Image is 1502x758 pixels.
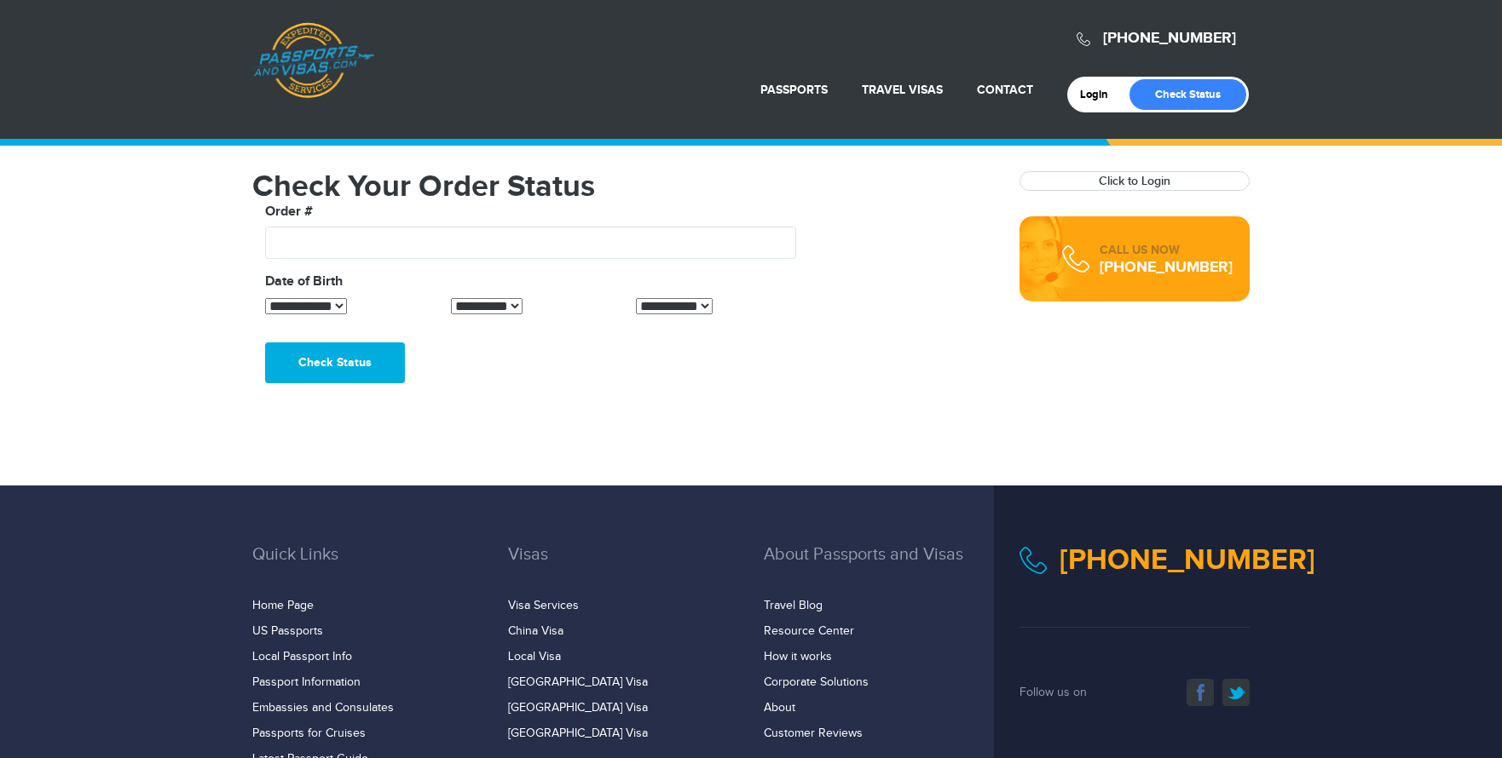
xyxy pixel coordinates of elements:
h3: Quick Links [252,545,482,589]
a: Corporate Solutions [764,675,869,689]
h1: Check Your Order Status [252,171,994,202]
a: Passports [760,83,828,97]
a: twitter [1222,679,1250,706]
a: Passports & [DOMAIN_NAME] [253,22,374,99]
a: Passport Information [252,675,361,689]
a: [GEOGRAPHIC_DATA] Visa [508,675,648,689]
a: Home Page [252,599,314,612]
a: Passports for Cruises [252,726,366,740]
div: [PHONE_NUMBER] [1100,259,1233,276]
a: Contact [977,83,1033,97]
a: Travel Blog [764,599,823,612]
a: [GEOGRAPHIC_DATA] Visa [508,726,648,740]
a: About [764,701,795,715]
a: Visa Services [508,599,579,612]
h3: Visas [508,545,738,589]
a: Resource Center [764,624,854,638]
a: Travel Visas [862,83,943,97]
a: Customer Reviews [764,726,863,740]
a: China Visa [508,624,563,638]
a: [PHONE_NUMBER] [1103,29,1236,48]
a: How it works [764,650,832,663]
a: [GEOGRAPHIC_DATA] Visa [508,701,648,715]
span: Follow us on [1020,686,1087,699]
a: Embassies and Consulates [252,701,394,715]
div: CALL US NOW [1100,242,1233,259]
button: Check Status [265,342,405,383]
a: US Passports [252,624,323,638]
label: Date of Birth [265,272,343,292]
a: Local Visa [508,650,561,663]
h3: About Passports and Visas [764,545,994,589]
label: Order # [265,202,313,222]
a: Login [1080,88,1120,101]
a: Check Status [1129,79,1246,110]
a: [PHONE_NUMBER] [1060,543,1315,577]
a: Local Passport Info [252,650,352,663]
a: Click to Login [1099,174,1170,188]
a: facebook [1187,679,1214,706]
